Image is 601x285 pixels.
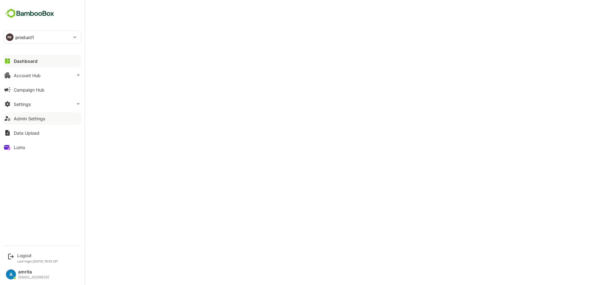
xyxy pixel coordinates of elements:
[14,73,41,78] div: Account Hub
[3,69,81,82] button: Account Hub
[15,34,34,41] p: product1
[14,116,45,121] div: Admin Settings
[18,269,49,275] div: amrita
[14,58,38,64] div: Dashboard
[17,253,58,258] div: Logout
[14,145,25,150] div: Lumo
[3,112,81,125] button: Admin Settings
[14,130,39,136] div: Data Upload
[6,269,16,279] div: A
[3,7,56,19] img: BambooboxFullLogoMark.5f36c76dfaba33ec1ec1367b70bb1252.svg
[3,55,81,67] button: Dashboard
[3,141,81,153] button: Lumo
[6,33,13,41] div: PR
[17,259,58,263] p: Last login: [DATE] 19:55 IST
[3,83,81,96] button: Campaign Hub
[14,87,44,92] div: Campaign Hub
[3,98,81,110] button: Settings
[3,31,81,43] div: PRproduct1
[3,127,81,139] button: Data Upload
[18,275,49,279] div: [EMAIL_ADDRESS]
[14,102,31,107] div: Settings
